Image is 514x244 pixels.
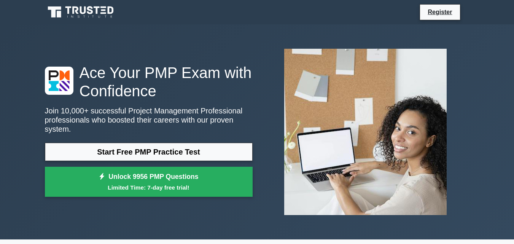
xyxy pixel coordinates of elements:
[45,106,253,134] p: Join 10,000+ successful Project Management Professional professionals who boosted their careers w...
[45,64,253,100] h1: Ace Your PMP Exam with Confidence
[54,183,243,192] small: Limited Time: 7-day free trial!
[423,7,457,17] a: Register
[45,167,253,197] a: Unlock 9956 PMP QuestionsLimited Time: 7-day free trial!
[45,143,253,161] a: Start Free PMP Practice Test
